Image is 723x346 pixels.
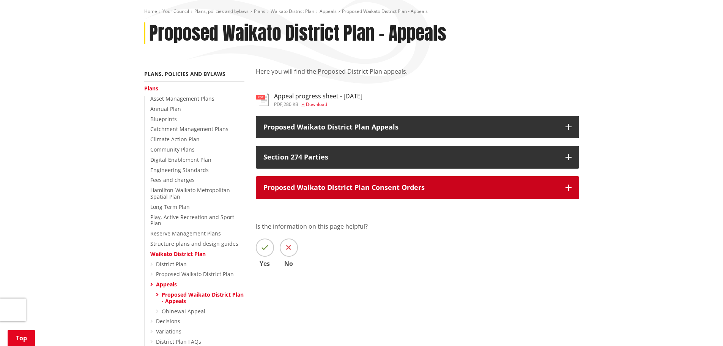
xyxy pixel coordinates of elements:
a: Plans [144,85,158,92]
a: Engineering Standards [150,166,209,174]
a: Proposed Waikato District Plan [156,270,234,278]
a: Long Term Plan [150,203,190,210]
button: Section 274 Parties [256,146,579,169]
nav: breadcrumb [144,8,579,15]
p: Proposed Waikato District Plan Consent Orders [263,184,558,191]
h1: Proposed Waikato District Plan - Appeals [149,22,446,44]
a: Your Council [162,8,189,14]
span: pdf [274,101,282,107]
a: Plans, policies and bylaws [194,8,249,14]
p: Section 274 Parties [263,153,558,161]
a: Plans [254,8,265,14]
p: Is the information on this page helpful? [256,222,579,231]
a: Digital Enablement Plan [150,156,211,163]
a: District Plan [156,261,187,268]
a: Catchment Management Plans [150,125,228,133]
button: Proposed Waikato District Plan Appeals [256,116,579,139]
h3: Appeal progress sheet - [DATE] [274,93,362,100]
a: Blueprints [150,115,177,123]
button: Proposed Waikato District Plan Consent Orders [256,176,579,199]
span: Download [306,101,327,107]
a: Ohinewai Appeal [162,308,205,315]
a: Waikato District Plan [271,8,314,14]
a: Appeals [320,8,337,14]
a: Community Plans [150,146,195,153]
span: No [280,261,298,267]
span: 280 KB [284,101,298,107]
p: Proposed Waikato District Plan Appeals [263,123,558,131]
a: Asset Management Plans [150,95,214,102]
a: Reserve Management Plans [150,230,221,237]
a: Proposed Waikato District Plan - Appeals [162,291,244,305]
a: Play, Active Recreation and Sport Plan [150,213,234,227]
a: Variations [156,328,181,335]
a: Plans, policies and bylaws [144,70,225,77]
p: Here you will find the Proposed District Plan appeals. [256,67,579,85]
a: Waikato District Plan [150,250,206,258]
iframe: Messenger Launcher [688,314,715,341]
a: Decisions [156,318,180,325]
a: Climate Action Plan [150,136,200,143]
a: Fees and charges [150,176,195,183]
span: Yes [256,261,274,267]
a: Top [8,330,35,346]
a: Structure plans and design guides [150,240,238,247]
a: District Plan FAQs [156,338,201,345]
a: Home [144,8,157,14]
img: document-pdf.svg [256,93,269,106]
a: Appeal progress sheet - [DATE] pdf,280 KB Download [256,93,362,106]
span: Proposed Waikato District Plan - Appeals [342,8,428,14]
a: Hamilton-Waikato Metropolitan Spatial Plan [150,186,230,200]
div: , [274,102,362,107]
a: Annual Plan [150,105,181,112]
a: Appeals [156,281,177,288]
